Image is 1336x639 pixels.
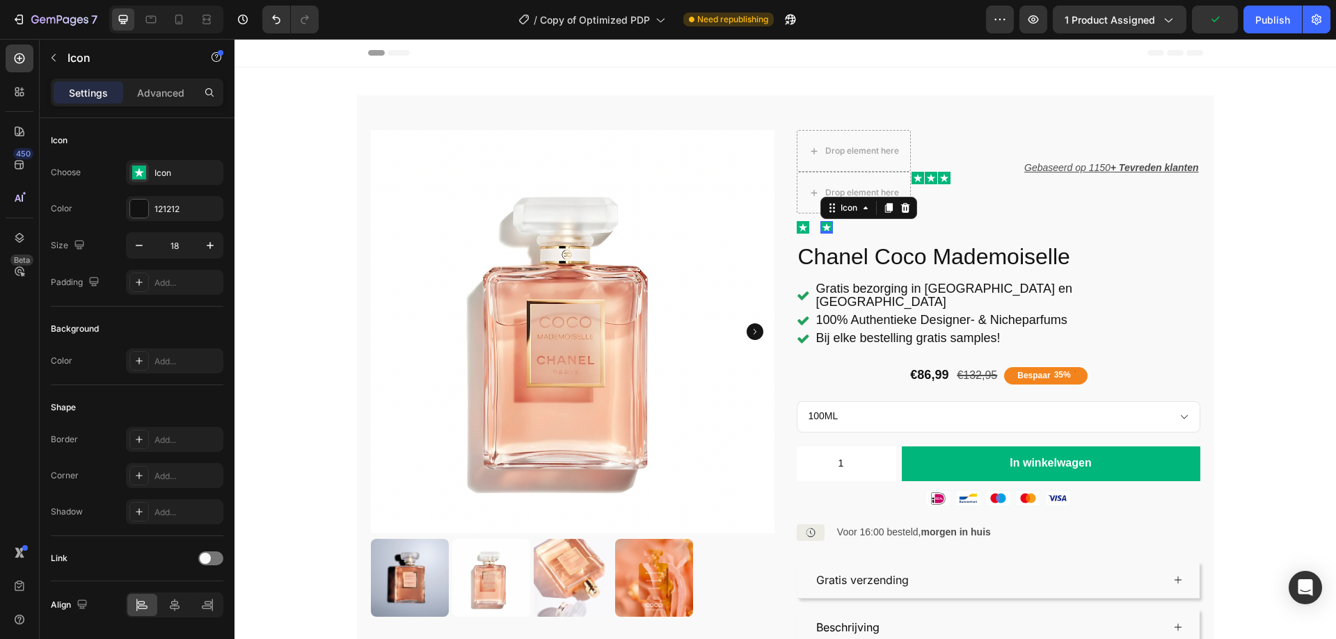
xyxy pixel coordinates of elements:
div: Open Intercom Messenger [1289,571,1322,604]
div: Background [51,323,99,335]
span: Need republishing [697,13,768,26]
div: Add... [154,506,220,519]
div: €86,99 [674,327,715,346]
div: Publish [1255,13,1290,27]
span: Beschrijving [582,581,645,595]
p: Gebaseerd op 1150 [790,120,964,138]
div: Bespaar [781,330,818,343]
p: 7 [91,11,97,28]
h1: Chanel Coco Mademoiselle [562,202,966,234]
div: Corner [51,469,79,482]
p: Gratis bezorging in [GEOGRAPHIC_DATA] en [GEOGRAPHIC_DATA] [582,243,964,271]
button: 7 [6,6,104,33]
div: 35% [818,330,838,341]
div: Icon [154,167,220,179]
div: Add... [154,434,220,446]
div: Color [51,355,72,367]
div: Beta [10,254,33,266]
span: / [534,13,537,27]
div: Add... [154,470,220,483]
div: Icon [51,134,67,147]
div: Border [51,433,78,446]
span: Copy of Optimized PDP [540,13,650,27]
div: In winkelwagen [775,414,857,435]
div: Choose [51,166,81,179]
p: 100% Authentieke Designer- & Nicheparfums [582,275,964,289]
p: Icon [67,49,186,66]
p: Gratis verzending [582,531,674,551]
div: Shape [51,401,76,414]
div: 121212 [154,203,220,216]
div: Shadow [51,505,83,518]
div: Add... [154,277,220,289]
img: gempages_580045244901360149-6fc5fa42-a7ba-4b52-bb55-7a95344e0c2c.svg [562,480,590,508]
span: 1 product assigned [1065,13,1155,27]
p: Advanced [137,86,184,100]
div: Size [51,236,88,255]
div: Undo/Redo [262,6,319,33]
div: Drop element here [591,106,665,118]
p: Settings [69,86,108,100]
div: Padding [51,273,102,292]
div: Align [51,596,90,615]
button: Publish [1243,6,1302,33]
input: quantity [562,407,662,442]
div: Add... [154,355,220,368]
iframe: To enrich screen reader interactions, please activate Accessibility in Grammarly extension settings [234,39,1336,639]
strong: + Tevreden klanten [876,123,964,134]
p: Voor 16:00 besteld, [603,485,763,502]
strong: morgen in huis [686,487,756,499]
button: In winkelwagen [667,407,966,442]
div: Link [51,552,67,565]
button: Carousel Next Arrow [512,284,529,301]
p: Bij elke bestelling gratis samples! [582,293,964,307]
div: Color [51,202,72,215]
div: 450 [13,148,33,159]
button: 1 product assigned [1053,6,1186,33]
div: Drop element here [591,148,665,159]
div: €132,95 [721,325,764,348]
